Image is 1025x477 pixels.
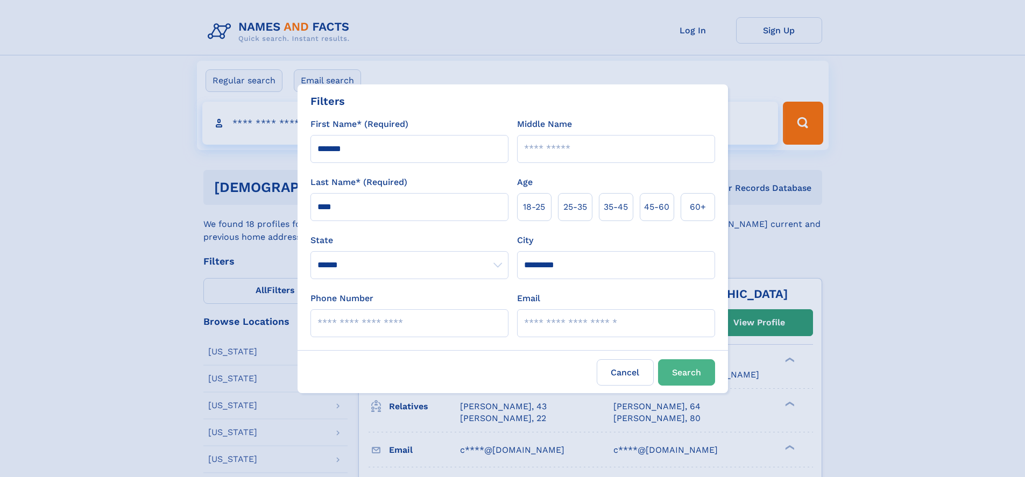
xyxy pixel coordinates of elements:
[310,292,373,305] label: Phone Number
[644,201,669,213] span: 45‑60
[690,201,706,213] span: 60+
[310,118,408,131] label: First Name* (Required)
[563,201,587,213] span: 25‑35
[310,93,345,109] div: Filters
[310,234,508,247] label: State
[597,359,654,386] label: Cancel
[517,176,533,189] label: Age
[310,176,407,189] label: Last Name* (Required)
[604,201,628,213] span: 35‑45
[517,292,540,305] label: Email
[523,201,545,213] span: 18‑25
[517,118,572,131] label: Middle Name
[658,359,715,386] button: Search
[517,234,533,247] label: City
